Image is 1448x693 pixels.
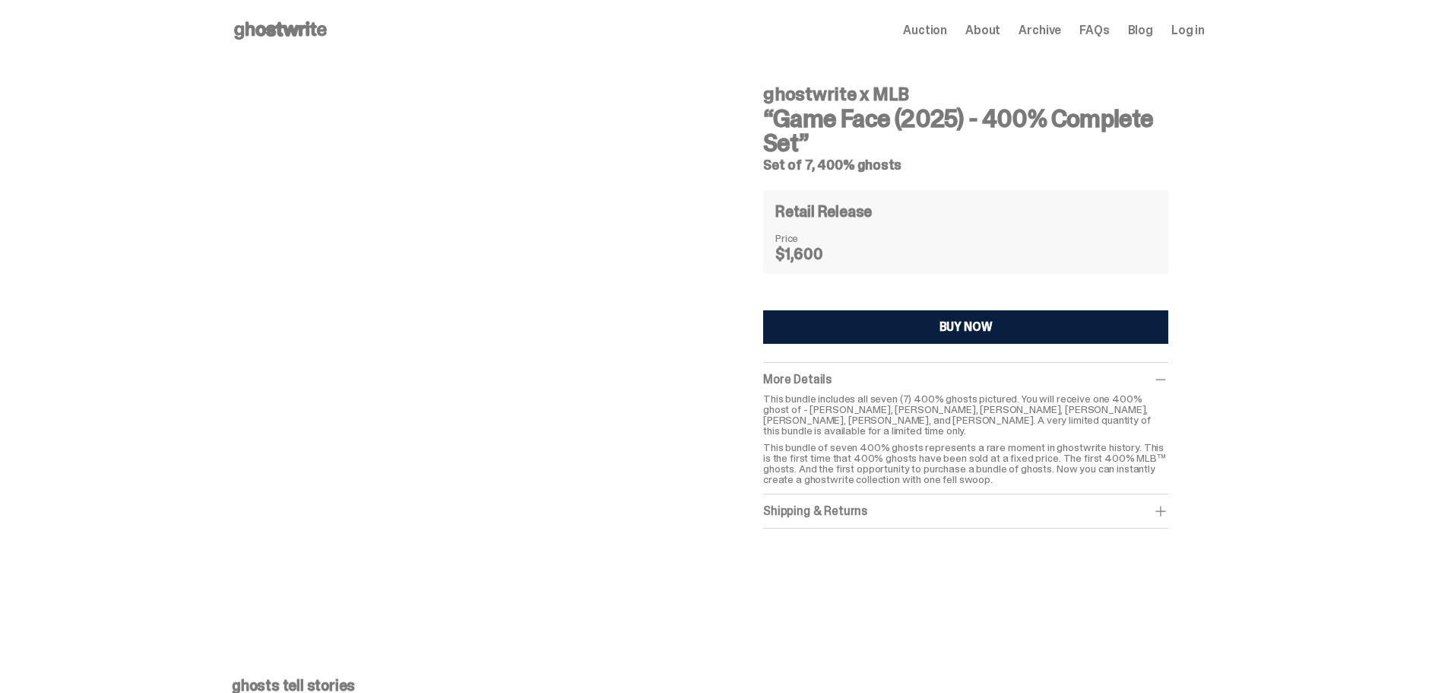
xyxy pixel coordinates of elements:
a: Log in [1171,24,1205,37]
dd: $1,600 [775,246,851,262]
button: BUY NOW [763,310,1168,344]
a: About [965,24,1000,37]
p: This bundle includes all seven (7) 400% ghosts pictured. You will receive one 400% ghost of - [PE... [763,393,1168,436]
h4: Retail Release [775,204,872,219]
div: Shipping & Returns [763,504,1168,519]
div: BUY NOW [939,321,993,333]
dt: Price [775,233,851,243]
p: ghosts tell stories [232,678,1205,693]
a: FAQs [1079,24,1109,37]
h5: Set of 7, 400% ghosts [763,158,1168,172]
a: Auction [903,24,947,37]
a: Blog [1128,24,1153,37]
h4: ghostwrite x MLB [763,85,1168,103]
span: More Details [763,371,832,387]
p: This bundle of seven 400% ghosts represents a rare moment in ghostwrite history. This is the firs... [763,442,1168,485]
a: Archive [1019,24,1061,37]
h3: “Game Face (2025) - 400% Complete Set” [763,106,1168,155]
